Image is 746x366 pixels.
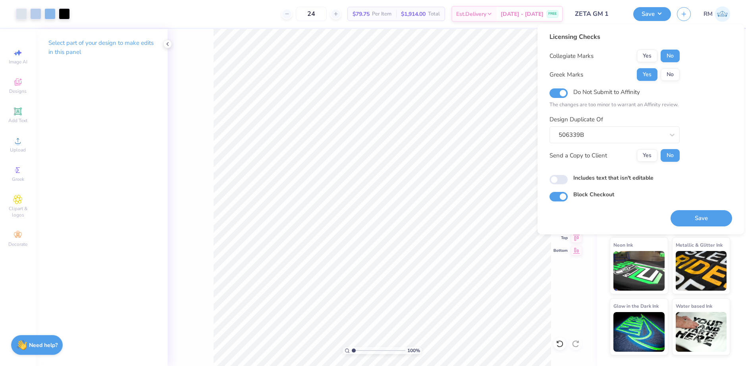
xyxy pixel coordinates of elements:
[676,312,727,352] img: Water based Ink
[501,10,544,18] span: [DATE] - [DATE]
[613,241,633,249] span: Neon Ink
[637,50,657,62] button: Yes
[661,68,680,81] button: No
[676,251,727,291] img: Metallic & Glitter Ink
[637,149,657,162] button: Yes
[573,174,653,182] label: Includes text that isn't editable
[704,10,713,19] span: RM
[353,10,370,18] span: $79.75
[661,149,680,162] button: No
[407,347,420,354] span: 100 %
[8,117,27,124] span: Add Text
[8,241,27,247] span: Decorate
[549,70,583,79] div: Greek Marks
[548,11,557,17] span: FREE
[704,6,730,22] a: RM
[401,10,426,18] span: $1,914.00
[296,7,327,21] input: – –
[29,341,58,349] strong: Need help?
[553,248,568,253] span: Bottom
[613,251,665,291] img: Neon Ink
[613,302,659,310] span: Glow in the Dark Ink
[9,88,27,94] span: Designs
[671,210,732,226] button: Save
[549,101,680,109] p: The changes are too minor to warrant an Affinity review.
[573,87,640,97] label: Do Not Submit to Affinity
[633,7,671,21] button: Save
[613,312,665,352] img: Glow in the Dark Ink
[48,38,155,57] p: Select part of your design to make edits in this panel
[428,10,440,18] span: Total
[4,205,32,218] span: Clipart & logos
[676,241,723,249] span: Metallic & Glitter Ink
[10,147,26,153] span: Upload
[549,115,603,124] label: Design Duplicate Of
[549,52,594,61] div: Collegiate Marks
[661,50,680,62] button: No
[549,151,607,160] div: Send a Copy to Client
[553,235,568,241] span: Top
[637,68,657,81] button: Yes
[456,10,486,18] span: Est. Delivery
[676,302,712,310] span: Water based Ink
[9,59,27,65] span: Image AI
[372,10,391,18] span: Per Item
[549,32,680,42] div: Licensing Checks
[715,6,730,22] img: Roberta Manuel
[573,190,614,199] label: Block Checkout
[569,6,627,22] input: Untitled Design
[12,176,24,182] span: Greek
